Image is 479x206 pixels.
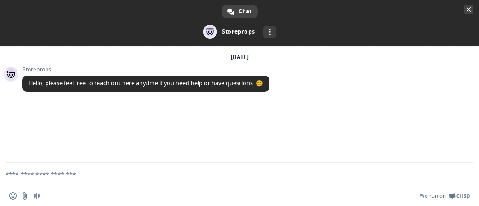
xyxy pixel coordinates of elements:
[22,66,269,73] span: Storeprops
[420,192,446,200] span: We run on
[464,5,473,14] span: Close chat
[222,5,258,18] a: Chat
[29,79,263,87] span: Hello, please feel free to reach out here anytime if you need help or have questions. 😊
[239,5,251,18] span: Chat
[9,192,17,200] span: Insert an emoji
[420,192,470,200] a: We run onCrisp
[21,192,29,200] span: Send a file
[456,192,470,200] span: Crisp
[6,163,451,186] textarea: Compose your message...
[33,192,41,200] span: Audio message
[231,54,249,60] div: [DATE]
